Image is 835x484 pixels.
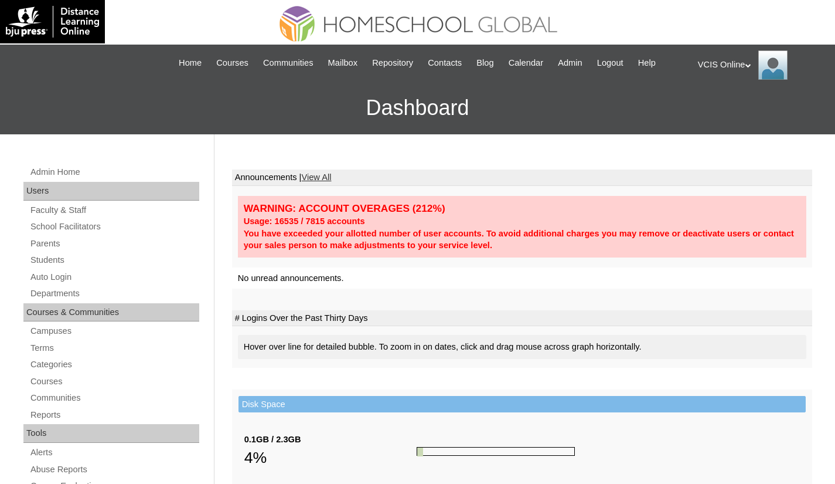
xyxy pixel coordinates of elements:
[210,56,254,70] a: Courses
[29,391,199,405] a: Communities
[244,202,800,215] div: WARNING: ACCOUNT OVERAGES (212%)
[29,408,199,422] a: Reports
[328,56,358,70] span: Mailbox
[558,56,582,70] span: Admin
[29,219,199,234] a: School Facilitators
[552,56,588,70] a: Admin
[29,270,199,285] a: Auto Login
[322,56,364,70] a: Mailbox
[372,56,413,70] span: Repository
[591,56,629,70] a: Logout
[29,445,199,460] a: Alerts
[29,203,199,218] a: Faculty & Staff
[244,216,365,226] strong: Usage: 16535 / 7815 accounts
[503,56,549,70] a: Calendar
[29,286,199,301] a: Departments
[698,50,823,80] div: VCIS Online
[232,268,812,289] td: No unread announcements.
[257,56,319,70] a: Communities
[23,303,199,322] div: Courses & Communities
[6,6,99,38] img: logo-white.png
[29,165,199,180] a: Admin Home
[179,56,202,70] span: Home
[476,56,493,70] span: Blog
[758,50,788,80] img: VCIS Online Admin
[29,253,199,268] a: Students
[471,56,499,70] a: Blog
[263,56,313,70] span: Communities
[244,228,800,252] div: You have exceeded your allotted number of user accounts. To avoid additional charges you may remo...
[638,56,656,70] span: Help
[238,335,806,359] div: Hover over line for detailed bubble. To zoom in on dates, click and drag mouse across graph horiz...
[29,236,199,251] a: Parents
[232,170,812,186] td: Announcements |
[597,56,623,70] span: Logout
[6,82,829,134] h3: Dashboard
[216,56,248,70] span: Courses
[428,56,462,70] span: Contacts
[173,56,207,70] a: Home
[422,56,468,70] a: Contacts
[23,424,199,443] div: Tools
[238,396,806,413] td: Disk Space
[29,374,199,389] a: Courses
[244,446,417,469] div: 4%
[509,56,543,70] span: Calendar
[29,462,199,477] a: Abuse Reports
[29,341,199,356] a: Terms
[232,310,812,327] td: # Logins Over the Past Thirty Days
[366,56,419,70] a: Repository
[23,182,199,201] div: Users
[29,357,199,372] a: Categories
[244,434,417,446] div: 0.1GB / 2.3GB
[632,56,662,70] a: Help
[29,324,199,339] a: Campuses
[301,172,331,182] a: View All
